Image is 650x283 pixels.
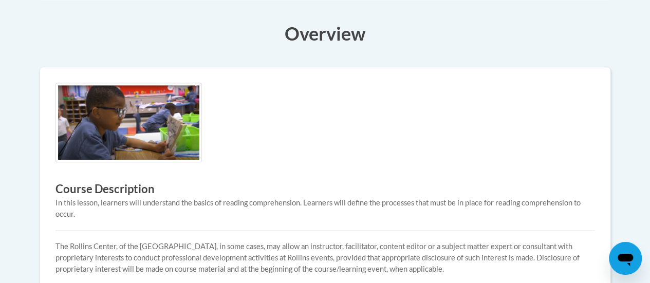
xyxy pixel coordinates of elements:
[40,21,610,46] h3: Overview
[55,181,595,197] h3: Course Description
[609,242,642,275] iframe: Button to launch messaging window
[55,241,595,275] p: The Rollins Center, of the [GEOGRAPHIC_DATA], in some cases, may allow an instructor, facilitator...
[55,83,202,163] img: Course logo image
[55,197,595,220] div: In this lesson, learners will understand the basics of reading comprehension. Learners will defin...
